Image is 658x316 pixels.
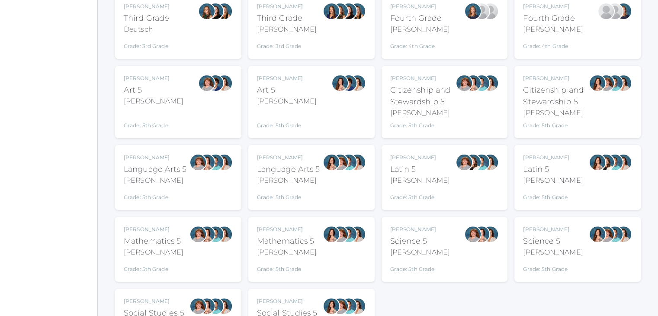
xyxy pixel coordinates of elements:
div: Juliana Fowler [215,3,233,20]
div: Westen Taylor [606,74,623,92]
div: Sarah Bence [198,74,215,92]
div: Grade: 4th Grade [390,38,450,50]
div: Grade: 5th Grade [124,261,183,273]
div: Sarah Bence [464,226,481,243]
div: Sarah Bence [597,74,615,92]
div: Sarah Bence [189,226,207,243]
div: [PERSON_NAME] [390,247,450,258]
div: Sarah Bence [331,297,349,315]
div: [PERSON_NAME] [390,74,456,82]
div: Juliana Fowler [349,3,366,20]
div: Westen Taylor [473,154,490,171]
div: Westen Taylor [606,226,623,243]
div: [PERSON_NAME] [257,154,320,161]
div: Grade: 5th Grade [390,122,456,129]
div: [PERSON_NAME] [390,154,450,161]
div: [PERSON_NAME] [124,74,183,82]
div: [PERSON_NAME] [523,154,583,161]
div: Grade: 5th Grade [257,110,317,129]
div: Cari Burke [215,154,233,171]
div: Grade: 5th Grade [124,110,183,129]
div: Teresa Deutsch [464,154,481,171]
div: Cari Burke [615,74,632,92]
div: Cari Burke [481,154,499,171]
div: [PERSON_NAME] [124,297,184,305]
div: [PERSON_NAME] [124,247,183,258]
div: Rebecca Salazar [323,226,340,243]
div: Cari Burke [215,297,233,315]
div: [PERSON_NAME] [390,108,456,118]
div: [PERSON_NAME] [257,175,320,186]
div: Grade: 5th Grade [523,189,583,201]
div: Heather Porter [481,3,499,20]
div: Cari Burke [349,297,366,315]
div: Sarah Bence [456,74,473,92]
div: [PERSON_NAME] [124,96,183,106]
div: Rebecca Salazar [473,226,490,243]
div: Latin 5 [523,164,583,175]
div: Sarah Bence [456,154,473,171]
div: [PERSON_NAME] [124,226,183,233]
div: Language Arts 5 [257,164,320,175]
div: Sarah Bence [331,226,349,243]
div: Carolyn Sugimoto [207,74,224,92]
div: Grade: 5th Grade [257,189,320,201]
div: Grade: 5th Grade [523,261,583,273]
div: Citizenship and Stewardship 5 [523,84,589,108]
div: Mathematics 5 [124,235,183,247]
div: Rebecca Salazar [589,226,606,243]
div: Rebecca Salazar [323,297,340,315]
div: [PERSON_NAME] [523,226,583,233]
div: Third Grade [124,13,170,24]
div: Mathematics 5 [257,235,317,247]
div: [PERSON_NAME] [390,175,450,186]
div: Andrea Deutsch [198,3,215,20]
div: Grade: 5th Grade [124,189,187,201]
div: [PERSON_NAME] [523,175,583,186]
div: Westen Taylor [207,226,224,243]
div: Science 5 [523,235,583,247]
div: Art 5 [124,84,183,96]
div: [PERSON_NAME] [390,24,450,35]
div: Andrea Deutsch [331,3,349,20]
div: Fourth Grade [523,13,583,24]
div: [PERSON_NAME] [124,3,170,10]
div: Rebecca Salazar [198,226,215,243]
div: Fourth Grade [390,13,450,24]
div: [PERSON_NAME] [257,226,317,233]
div: Grade: 3rd Grade [124,38,170,50]
div: [PERSON_NAME] [523,74,589,82]
div: Grade: 5th Grade [257,261,317,273]
div: Rebecca Salazar [198,154,215,171]
div: [PERSON_NAME] [124,154,187,161]
div: Grade: 5th Grade [390,261,450,273]
div: Sarah Bence [189,297,207,315]
div: Westen Taylor [207,154,224,171]
div: [PERSON_NAME] [257,96,317,106]
div: Third Grade [257,13,317,24]
div: Cari Burke [349,226,366,243]
div: Cari Burke [349,74,366,92]
div: Katie Watters [340,3,357,20]
div: Language Arts 5 [124,164,187,175]
div: Cari Burke [215,226,233,243]
div: Art 5 [257,84,317,96]
div: [PERSON_NAME] [257,74,317,82]
div: [PERSON_NAME] [523,3,583,10]
div: [PERSON_NAME] [257,3,317,10]
div: Rebecca Salazar [464,74,481,92]
div: Katie Watters [207,3,224,20]
div: [PERSON_NAME] [390,226,450,233]
div: Cari Burke [481,74,499,92]
div: [PERSON_NAME] [390,3,450,10]
div: [PERSON_NAME] [257,24,317,35]
div: Sarah Bence [597,226,615,243]
div: Grade: 4th Grade [523,38,583,50]
div: [PERSON_NAME] [257,297,318,305]
div: Latin 5 [390,164,450,175]
div: Sarah Bence [189,154,207,171]
div: Westen Taylor [606,154,623,171]
div: Rebecca Salazar [198,297,215,315]
div: Teresa Deutsch [597,154,615,171]
div: Westen Taylor [340,297,357,315]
